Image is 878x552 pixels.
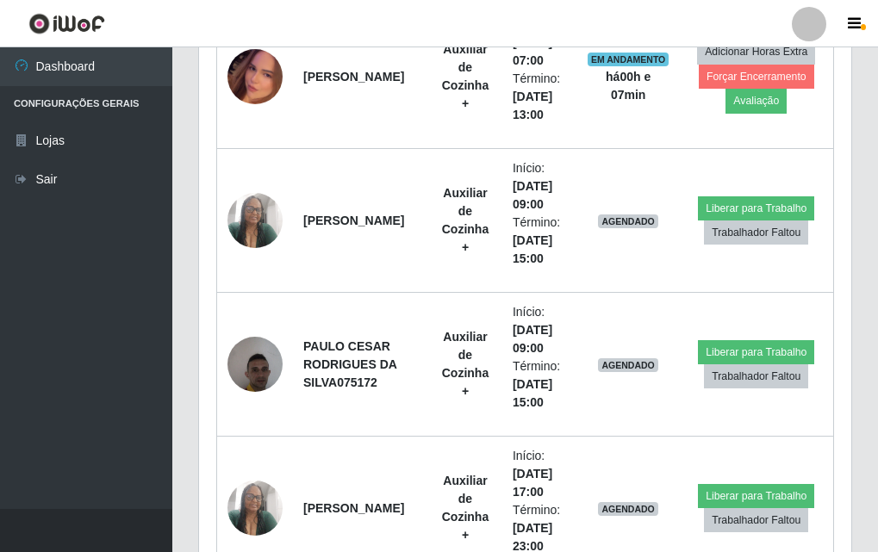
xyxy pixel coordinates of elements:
img: 1693353833969.jpeg [227,183,283,257]
li: Início: [513,159,567,214]
strong: Auxiliar de Cozinha + [442,330,489,398]
strong: [PERSON_NAME] [303,501,404,515]
img: 1701560793571.jpeg [227,327,283,400]
button: Trabalhador Faltou [704,220,808,245]
img: CoreUI Logo [28,13,105,34]
li: Início: [513,303,567,357]
time: [DATE] 15:00 [513,377,552,409]
strong: há 00 h e 07 min [606,70,651,102]
button: Trabalhador Faltou [704,508,808,532]
img: 1693353833969.jpeg [227,471,283,544]
strong: [PERSON_NAME] [303,214,404,227]
li: Término: [513,214,567,268]
time: [DATE] 15:00 [513,233,552,265]
span: AGENDADO [598,214,658,228]
time: [DATE] 09:00 [513,323,552,355]
button: Avaliação [725,89,787,113]
span: AGENDADO [598,358,658,372]
li: Término: [513,70,567,124]
strong: [PERSON_NAME] [303,70,404,84]
time: [DATE] 17:00 [513,467,552,499]
strong: Auxiliar de Cozinha + [442,186,489,254]
li: Término: [513,357,567,412]
button: Adicionar Horas Extra [697,40,815,64]
button: Liberar para Trabalho [698,196,814,220]
button: Forçar Encerramento [699,65,814,89]
button: Trabalhador Faltou [704,364,808,388]
button: Liberar para Trabalho [698,484,814,508]
strong: Auxiliar de Cozinha + [442,474,489,542]
time: [DATE] 13:00 [513,90,552,121]
img: 1754401535253.jpeg [227,28,283,126]
button: Liberar para Trabalho [698,340,814,364]
li: Início: [513,447,567,501]
span: EM ANDAMENTO [588,53,669,66]
strong: PAULO CESAR RODRIGUES DA SILVA075172 [303,339,396,389]
time: [DATE] 09:00 [513,179,552,211]
span: AGENDADO [598,502,658,516]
